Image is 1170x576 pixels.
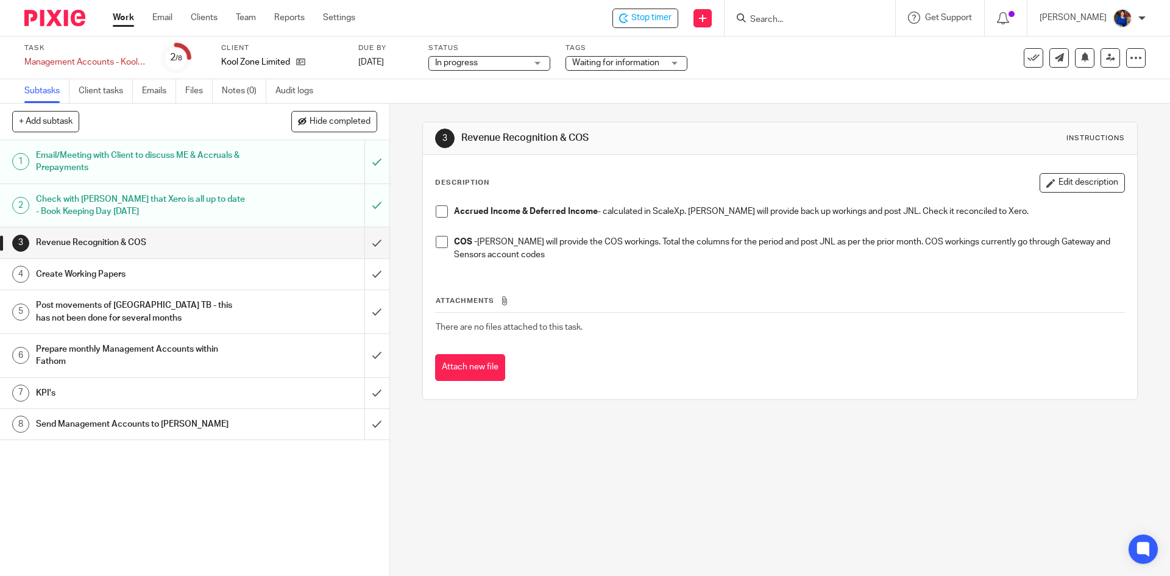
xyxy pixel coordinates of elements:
label: Due by [358,43,413,53]
h1: Email/Meeting with Client to discuss ME & Accruals & Prepayments [36,146,247,177]
div: 7 [12,385,29,402]
div: 8 [12,416,29,433]
h1: KPI's [36,384,247,402]
strong: Accrued Income [454,207,520,216]
span: Waiting for information [572,59,659,67]
div: 4 [12,266,29,283]
h1: Send Management Accounts to [PERSON_NAME] [36,415,247,433]
input: Search [749,15,859,26]
h1: Create Working Papers [36,265,247,283]
span: Hide completed [310,117,370,127]
a: Subtasks [24,79,69,103]
a: Audit logs [275,79,322,103]
a: Files [185,79,213,103]
p: Description [435,178,489,188]
a: Settings [323,12,355,24]
strong: COS - [454,238,477,246]
div: 5 [12,304,29,321]
a: Email [152,12,172,24]
a: Work [113,12,134,24]
a: Emails [142,79,176,103]
label: Tags [565,43,687,53]
button: + Add subtask [12,111,79,132]
div: Kool Zone Limited - Management Accounts - Koolzone [612,9,678,28]
span: Get Support [925,13,972,22]
h1: Revenue Recognition & COS [36,233,247,252]
h1: Post movements of [GEOGRAPHIC_DATA] TB - this has not been done for several months [36,296,247,327]
label: Client [221,43,343,53]
p: - calculated in ScaleXp. [PERSON_NAME] will provide back up workings and post JNL. Check it recon... [454,205,1124,218]
button: Attach new file [435,354,505,382]
span: There are no files attached to this task. [436,323,583,332]
a: Clients [191,12,218,24]
p: [PERSON_NAME] [1040,12,1107,24]
span: In progress [435,59,478,67]
span: Attachments [436,297,494,304]
div: 6 [12,347,29,364]
div: 2 [170,51,182,65]
p: Kool Zone Limited [221,56,290,68]
h1: Check with [PERSON_NAME] that Xero is all up to date - Book Keeping Day [DATE] [36,190,247,221]
h1: Prepare monthly Management Accounts within Fathom [36,340,247,371]
div: 2 [12,197,29,214]
h1: Revenue Recognition & COS [461,132,806,144]
label: Status [428,43,550,53]
span: Stop timer [631,12,672,24]
a: Team [236,12,256,24]
a: Reports [274,12,305,24]
div: 3 [12,235,29,252]
span: [DATE] [358,58,384,66]
div: Management Accounts - Koolzone [24,56,146,68]
a: Notes (0) [222,79,266,103]
a: Client tasks [79,79,133,103]
button: Hide completed [291,111,377,132]
div: 1 [12,153,29,170]
button: Edit description [1040,173,1125,193]
strong: & Deferred Income [522,207,598,216]
div: Instructions [1066,133,1125,143]
label: Task [24,43,146,53]
div: 3 [435,129,455,148]
p: [PERSON_NAME] will provide the COS workings. Total the columns for the period and post JNL as per... [454,236,1124,261]
small: /8 [175,55,182,62]
img: Pixie [24,10,85,26]
img: Nicole.jpeg [1113,9,1132,28]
